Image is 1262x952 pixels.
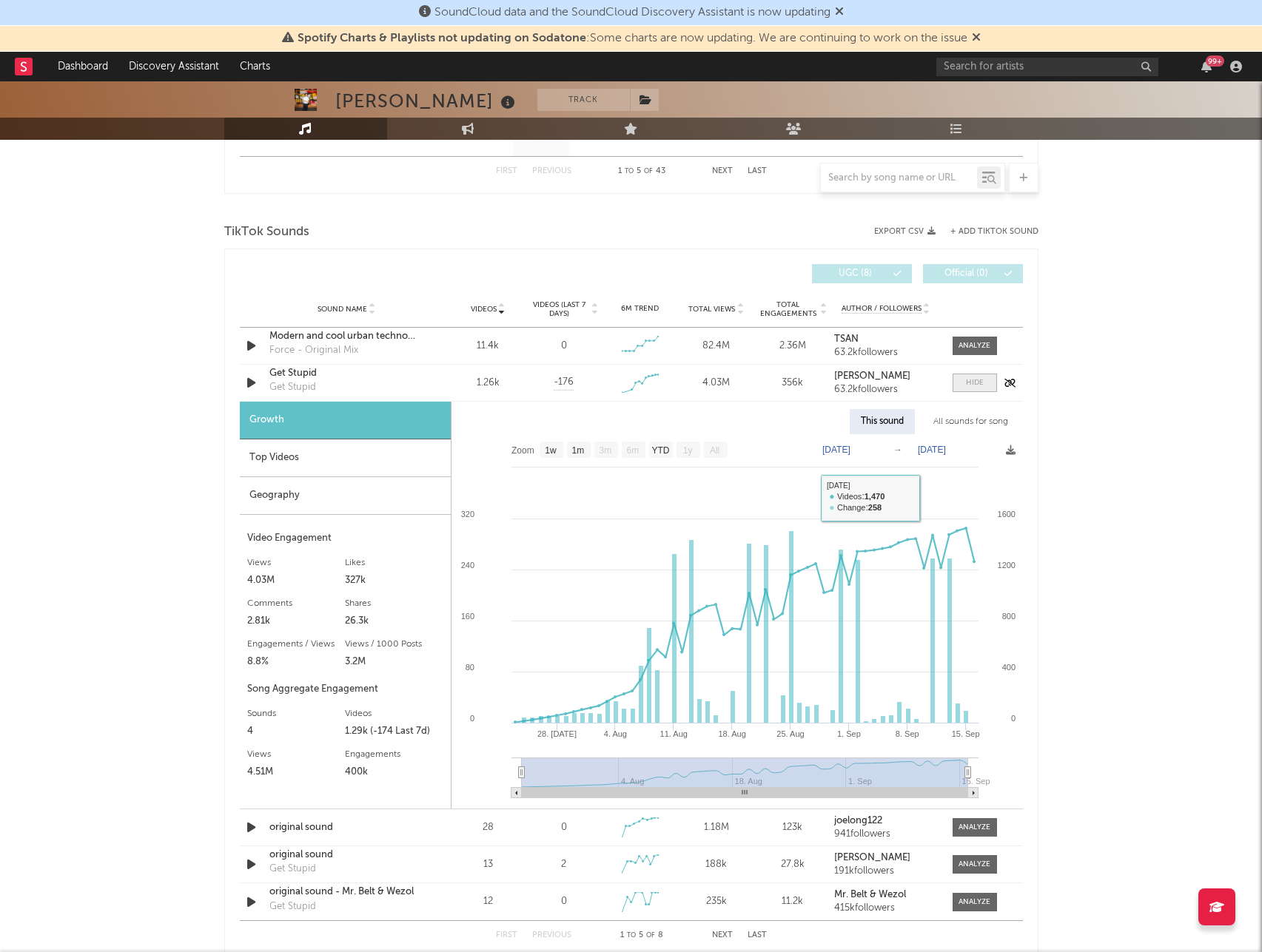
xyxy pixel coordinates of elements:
[269,820,424,835] a: original sound
[874,227,936,236] button: Export CSV
[561,820,567,835] div: 0
[269,885,424,899] a: original sound - Mr. Belt & Wezol
[269,366,424,381] a: Get Stupid
[834,829,937,840] div: 941 followers
[834,853,910,862] strong: [PERSON_NAME]
[269,848,424,862] a: original sound
[529,300,589,318] span: Videos (last 7 days)
[933,269,1001,278] span: Official ( 0 )
[812,264,912,283] button: UGC(8)
[997,510,1015,519] text: 1600
[247,530,443,547] div: Video Engagement
[834,890,906,899] strong: Mr. Belt & Wezol
[345,723,443,740] div: 1.29k (-174 Last 7d)
[247,572,346,590] div: 4.03M
[345,612,443,630] div: 26.3k
[554,375,574,390] span: -176
[240,402,451,439] div: Growth
[345,595,443,612] div: Shares
[836,729,860,738] text: 1. Sep
[247,681,443,698] div: Song Aggregate Engagement
[47,52,118,81] a: Dashboard
[758,339,827,354] div: 2.36M
[269,343,358,358] div: Force - Original Mix
[822,269,890,278] span: UGC ( 8 )
[247,595,346,612] div: Comments
[918,445,946,455] text: [DATE]
[318,305,367,314] span: Sound Name
[922,409,1019,434] div: All sounds for song
[603,729,626,738] text: 4. Aug
[454,820,523,835] div: 28
[601,927,682,945] div: 1 5 8
[247,723,346,740] div: 4
[247,635,346,653] div: Engagements / Views
[834,348,937,358] div: 63.2k followers
[298,33,967,44] span: : Some charts are now updating. We are continuing to work on the issue
[834,334,937,345] a: TSAN
[269,329,424,344] a: Modern and cool urban techno commercials and videos(1376853)
[834,816,882,826] strong: joelong122
[247,746,346,763] div: Views
[454,857,523,872] div: 13
[850,409,915,434] div: This sound
[834,853,937,863] a: [PERSON_NAME]
[345,554,443,572] div: Likes
[269,899,316,914] div: Get Stupid
[247,554,346,572] div: Views
[345,572,443,590] div: 327k
[822,445,850,455] text: [DATE]
[936,228,1038,236] button: + Add TikTok Sound
[758,857,827,872] div: 27.8k
[471,305,497,314] span: Videos
[709,445,719,456] text: All
[460,612,474,621] text: 160
[682,857,751,872] div: 188k
[269,862,316,877] div: Get Stupid
[224,223,309,241] span: TikTok Sounds
[454,894,523,909] div: 12
[834,890,937,900] a: Mr. Belt & Wezol
[834,866,937,877] div: 191k followers
[758,894,827,909] div: 11.2k
[571,445,584,456] text: 1m
[247,653,346,671] div: 8.8%
[345,705,443,723] div: Videos
[834,816,937,826] a: joelong122
[1201,61,1212,72] button: 99+
[434,7,830,18] span: SoundCloud data and the SoundCloud Discovery Assistant is now updating
[118,52,229,81] a: Discovery Assistant
[712,931,733,939] button: Next
[835,7,844,18] span: Dismiss
[834,385,937,395] div: 63.2k followers
[345,653,443,671] div: 3.2M
[682,339,751,354] div: 82.4M
[605,303,674,314] div: 6M Trend
[465,663,474,672] text: 80
[561,339,567,354] div: 0
[269,380,316,395] div: Get Stupid
[758,820,827,835] div: 123k
[626,445,639,456] text: 6m
[1010,714,1015,723] text: 0
[776,729,804,738] text: 25. Aug
[923,264,1023,283] button: Official(0)
[537,729,577,738] text: 28. [DATE]
[229,52,281,81] a: Charts
[247,705,346,723] div: Sounds
[972,33,981,44] span: Dismiss
[240,477,451,515] div: Geography
[748,931,767,939] button: Last
[599,445,611,456] text: 3m
[682,445,692,456] text: 1y
[298,33,586,44] span: Spotify Charts & Playlists not updating on Sodatone
[834,371,937,382] a: [PERSON_NAME]
[1001,663,1015,672] text: 400
[1206,55,1224,67] div: 99 +
[961,777,990,786] text: 15. Sep
[834,371,910,381] strong: [PERSON_NAME]
[951,729,979,738] text: 15. Sep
